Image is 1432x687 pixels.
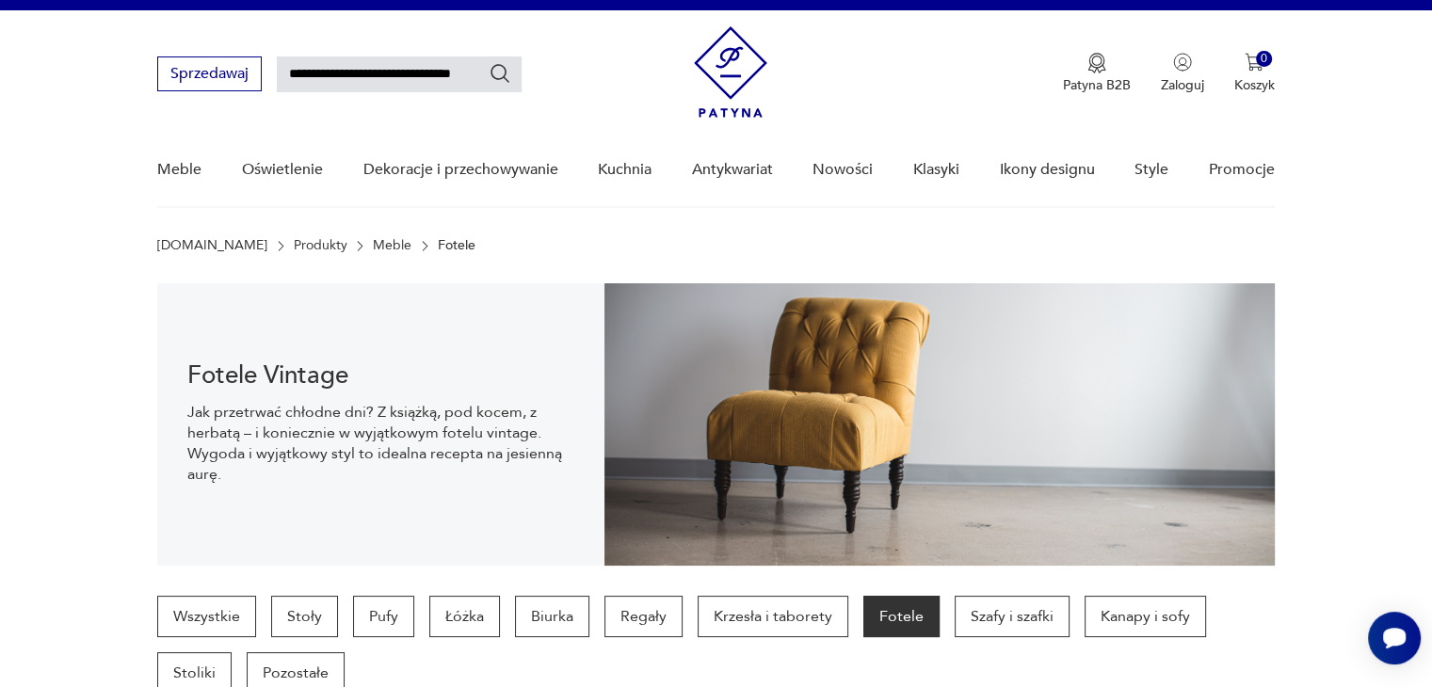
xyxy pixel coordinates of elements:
[429,596,500,637] a: Łóżka
[187,402,574,485] p: Jak przetrwać chłodne dni? Z książką, pod kocem, z herbatą – i koniecznie w wyjątkowym fotelu vin...
[698,596,848,637] a: Krzesła i taborety
[955,596,1070,637] a: Szafy i szafki
[157,596,256,637] a: Wszystkie
[353,596,414,637] a: Pufy
[999,134,1094,206] a: Ikony designu
[694,26,767,118] img: Patyna - sklep z meblami i dekoracjami vintage
[489,62,511,85] button: Szukaj
[692,134,773,206] a: Antykwariat
[438,238,475,253] p: Fotele
[1087,53,1106,73] img: Ikona medalu
[913,134,959,206] a: Klasyki
[242,134,323,206] a: Oświetlenie
[1234,76,1275,94] p: Koszyk
[271,596,338,637] a: Stoły
[157,69,262,82] a: Sprzedawaj
[813,134,873,206] a: Nowości
[863,596,940,637] a: Fotele
[1161,53,1204,94] button: Zaloguj
[1173,53,1192,72] img: Ikonka użytkownika
[1063,76,1131,94] p: Patyna B2B
[294,238,347,253] a: Produkty
[187,364,574,387] h1: Fotele Vintage
[604,596,683,637] a: Regały
[1085,596,1206,637] a: Kanapy i sofy
[157,238,267,253] a: [DOMAIN_NAME]
[1368,612,1421,664] iframe: Smartsupp widget button
[1245,53,1263,72] img: Ikona koszyka
[157,134,201,206] a: Meble
[373,238,411,253] a: Meble
[1063,53,1131,94] button: Patyna B2B
[1161,76,1204,94] p: Zaloguj
[362,134,557,206] a: Dekoracje i przechowywanie
[1209,134,1275,206] a: Promocje
[157,56,262,91] button: Sprzedawaj
[515,596,589,637] a: Biurka
[1234,53,1275,94] button: 0Koszyk
[1256,51,1272,67] div: 0
[1134,134,1168,206] a: Style
[604,283,1275,566] img: 9275102764de9360b0b1aa4293741aa9.jpg
[1063,53,1131,94] a: Ikona medaluPatyna B2B
[598,134,652,206] a: Kuchnia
